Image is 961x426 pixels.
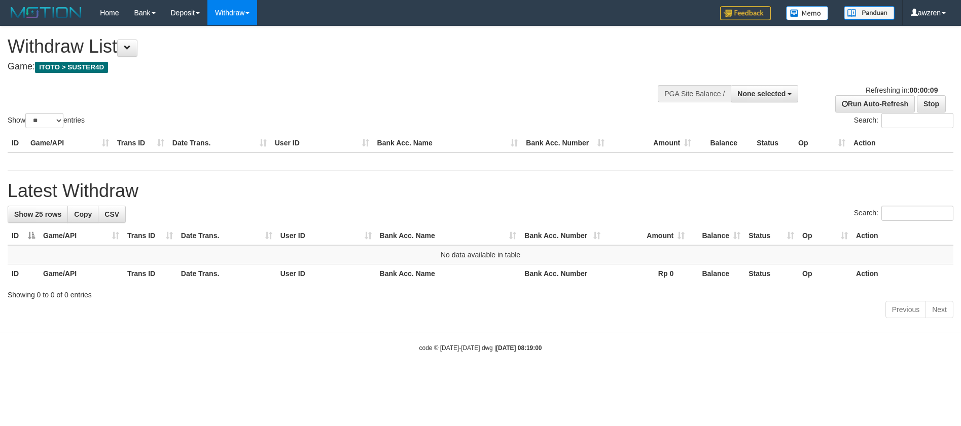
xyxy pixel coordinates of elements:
a: Run Auto-Refresh [835,95,915,112]
td: No data available in table [8,245,953,264]
th: Game/API [39,264,123,283]
th: Bank Acc. Name: activate to sort column ascending [376,226,521,245]
strong: [DATE] 08:19:00 [496,344,542,352]
th: Op: activate to sort column ascending [798,226,852,245]
th: ID: activate to sort column descending [8,226,39,245]
h1: Withdraw List [8,36,630,57]
img: Feedback.jpg [720,6,771,20]
th: User ID [271,134,373,152]
strong: 00:00:09 [909,86,938,94]
th: Status [744,264,798,283]
span: CSV [104,210,119,218]
label: Search: [854,206,953,221]
a: CSV [98,206,126,223]
th: Trans ID [123,264,177,283]
th: Bank Acc. Name [376,264,521,283]
th: Action [852,264,953,283]
th: Bank Acc. Name [373,134,522,152]
span: Show 25 rows [14,210,61,218]
small: code © [DATE]-[DATE] dwg | [419,344,542,352]
th: ID [8,264,39,283]
div: PGA Site Balance / [658,85,731,102]
span: Copy [74,210,92,218]
th: Date Trans. [168,134,271,152]
th: Op [798,264,852,283]
a: Stop [917,95,946,112]
span: Refreshing in: [866,86,938,94]
th: Trans ID [113,134,168,152]
th: Action [849,134,953,152]
h1: Latest Withdraw [8,181,953,201]
label: Show entries [8,113,85,128]
th: Balance [689,264,744,283]
input: Search: [881,206,953,221]
th: Date Trans.: activate to sort column ascending [177,226,276,245]
th: Rp 0 [604,264,689,283]
th: Balance [695,134,753,152]
div: Showing 0 to 0 of 0 entries [8,286,953,300]
label: Search: [854,113,953,128]
th: Status: activate to sort column ascending [744,226,798,245]
th: Action [852,226,953,245]
th: User ID: activate to sort column ascending [276,226,376,245]
img: MOTION_logo.png [8,5,85,20]
h4: Game: [8,62,630,72]
th: User ID [276,264,376,283]
img: Button%20Memo.svg [786,6,829,20]
span: None selected [737,90,786,98]
a: Next [926,301,953,318]
th: Bank Acc. Number: activate to sort column ascending [520,226,604,245]
th: Amount [609,134,695,152]
span: ITOTO > SUSTER4D [35,62,108,73]
th: Balance: activate to sort column ascending [689,226,744,245]
a: Previous [885,301,926,318]
img: panduan.png [844,6,895,20]
a: Copy [67,206,98,223]
th: Trans ID: activate to sort column ascending [123,226,177,245]
a: Show 25 rows [8,206,68,223]
th: Bank Acc. Number [522,134,609,152]
th: Amount: activate to sort column ascending [604,226,689,245]
th: Bank Acc. Number [520,264,604,283]
th: Status [753,134,794,152]
th: ID [8,134,26,152]
button: None selected [731,85,798,102]
th: Date Trans. [177,264,276,283]
select: Showentries [25,113,63,128]
th: Game/API: activate to sort column ascending [39,226,123,245]
th: Op [794,134,849,152]
th: Game/API [26,134,113,152]
input: Search: [881,113,953,128]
